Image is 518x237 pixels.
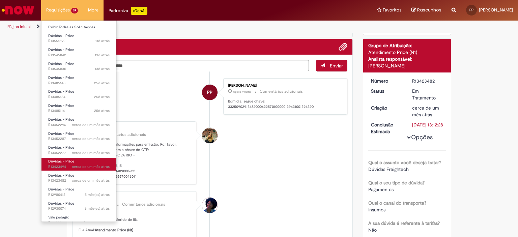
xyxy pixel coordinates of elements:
[41,144,116,156] a: Aberto R13452277 : Dúvidas - Price
[41,158,116,170] a: Aberto R13423494 : Dúvidas - Price
[94,108,110,113] span: 25d atrás
[412,105,439,118] time: 18/08/2025 09:12:25
[48,220,110,226] span: R11438864
[122,202,165,207] small: Comentários adicionais
[366,105,407,111] dt: Criação
[41,60,116,73] a: Aberto R13545830 : Dúvidas - Price
[71,8,78,13] span: 19
[48,192,110,198] span: R12980412
[368,220,440,226] b: A sua dúvida é referente à tarifas?
[79,127,191,131] div: [PERSON_NAME]
[41,32,116,45] a: Aberto R13551592 : Dúvidas - Price
[48,108,110,114] span: R13485114
[48,187,74,192] span: Dúvidas - Price
[85,192,110,197] span: 5 mês(es) atrás
[48,94,110,100] span: R13485134
[228,84,340,88] div: [PERSON_NAME]
[85,192,110,197] time: 25/04/2025 18:26:38
[41,116,116,128] a: Aberto R13452296 : Dúvidas - Price
[48,145,74,150] span: Dúvidas - Price
[368,56,446,62] div: Analista responsável:
[41,214,116,226] a: Aberto R11438864 : Vale pedágio
[95,38,110,43] span: 11d atrás
[48,206,110,211] span: R12930074
[412,105,439,118] span: cerca de um mês atrás
[79,142,191,179] p: "Boa tarde, segue as informações para emissão. Por favor, retornar o chamado com a chave do CTE: ...
[368,207,385,213] span: Insumos
[368,180,425,186] b: Qual o seu tipo de dúvida?
[72,178,110,183] span: cerca de um mês atrás
[368,49,446,56] div: Atendimento Price (N1)
[72,220,110,225] time: 30/04/2024 09:37:25
[95,53,110,58] span: 13d atrás
[41,172,116,184] a: Aberto R13423482 : Dúvidas - Price
[72,60,309,71] textarea: Digite sua mensagem aqui...
[95,66,110,71] span: 13d atrás
[412,121,443,128] div: [DATE] 13:12:28
[48,131,74,136] span: Dúvidas - Price
[48,103,74,108] span: Dúvidas - Price
[469,8,473,12] span: PP
[368,200,426,206] b: Qual o canal do transporte?
[383,7,401,13] span: Favoritos
[48,164,110,170] span: R13423494
[131,7,147,15] p: +GenAi
[48,215,69,220] span: Vale pedágio
[48,53,110,58] span: R13545842
[48,61,74,66] span: Dúvidas - Price
[368,166,409,172] span: Dúvidas Freightech
[48,150,110,156] span: R13452277
[41,46,116,59] a: Aberto R13545842 : Dúvidas - Price
[94,81,110,86] time: 05/09/2025 14:25:27
[41,186,116,198] a: Aberto R12980412 : Dúvidas - Price
[233,90,251,94] span: Agora mesmo
[48,117,74,122] span: Dúvidas - Price
[46,7,70,13] span: Requisições
[202,85,218,100] div: Paulo Paulino
[48,81,110,86] span: R13485148
[207,84,212,100] span: PP
[330,63,343,69] span: Enviar
[368,42,446,49] div: Grupo de Atribuição:
[41,200,116,212] a: Aberto R12930074 : Dúvidas - Price
[41,24,116,31] a: Exibir Todas as Solicitações
[228,99,340,109] p: Bom dia, segue chave: 33250902913489000622570100000129431001294390
[7,24,31,29] a: Página inicial
[48,33,74,38] span: Dúvidas - Price
[366,78,407,84] dt: Número
[412,78,443,84] div: R13423482
[94,108,110,113] time: 05/09/2025 14:21:14
[412,88,443,101] div: Em Tratamento
[368,159,441,166] b: Qual o assunto você deseja tratar?
[366,121,407,135] dt: Conclusão Estimada
[202,198,218,213] div: Esther Teodoro Da Silva
[95,53,110,58] time: 18/09/2025 09:06:41
[368,186,394,192] span: Pagamentos
[41,102,116,115] a: Aberto R13485114 : Dúvidas - Price
[41,20,117,222] ul: Requisições
[339,42,347,51] button: Adicionar anexos
[233,90,251,94] time: 30/09/2025 10:00:00
[94,81,110,86] span: 25d atrás
[368,62,446,69] div: [PERSON_NAME]
[48,75,74,80] span: Dúvidas - Price
[368,227,377,233] span: Não
[366,88,407,94] dt: Status
[72,220,110,225] span: cerca de um ano atrás
[48,159,74,164] span: Dúvidas - Price
[48,38,110,44] span: R13551592
[95,228,133,233] b: Atendimento Price (N1)
[41,130,116,143] a: Aberto R13452287 : Dúvidas - Price
[1,3,35,17] img: ServiceNow
[48,122,110,128] span: R13452296
[48,136,110,142] span: R13452287
[109,7,147,15] div: Padroniza
[79,197,191,201] div: [PERSON_NAME]
[260,89,303,94] small: Comentários adicionais
[95,38,110,43] time: 19/09/2025 16:20:21
[48,173,74,178] span: Dúvidas - Price
[48,178,110,183] span: R13423482
[41,88,116,100] a: Aberto R13485134 : Dúvidas - Price
[88,7,98,13] span: More
[316,60,347,71] button: Enviar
